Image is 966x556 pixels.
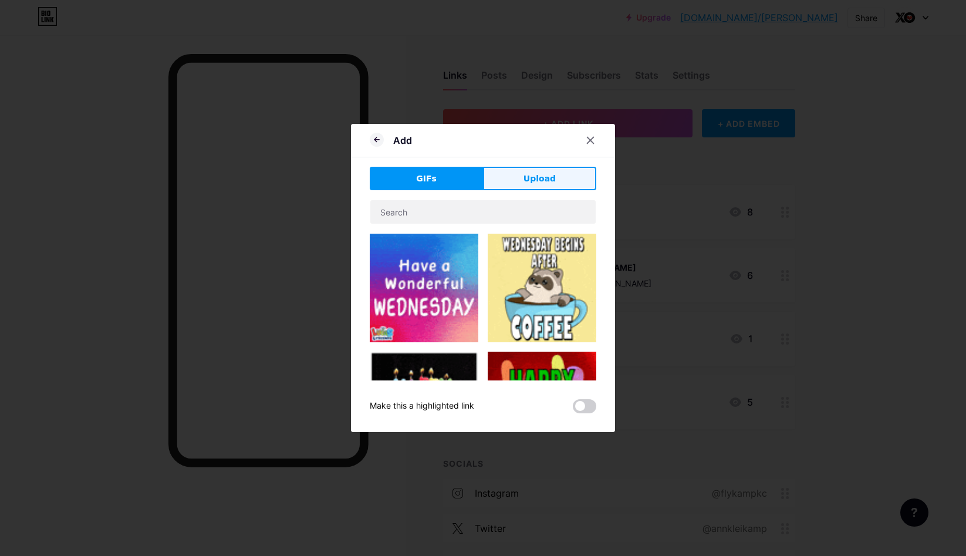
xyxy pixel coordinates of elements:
[370,352,478,430] img: Gihpy
[416,173,437,185] span: GIFs
[523,173,556,185] span: Upload
[370,200,596,224] input: Search
[370,234,478,342] img: Gihpy
[488,234,596,342] img: Gihpy
[483,167,596,190] button: Upload
[370,167,483,190] button: GIFs
[488,352,596,460] img: Gihpy
[370,399,474,413] div: Make this a highlighted link
[393,133,412,147] div: Add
